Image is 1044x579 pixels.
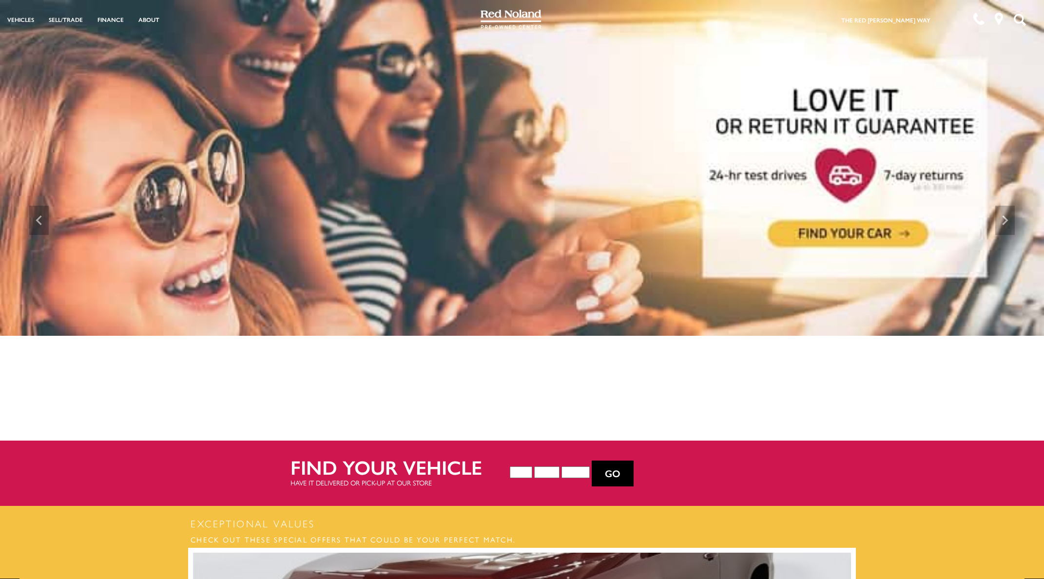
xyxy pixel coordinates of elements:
[481,13,542,23] a: Red Noland Pre-Owned
[841,16,930,24] a: The Red [PERSON_NAME] Way
[290,456,510,478] h2: Find your vehicle
[1010,0,1029,39] button: Open the search field
[481,10,542,29] img: Red Noland Pre-Owned
[290,478,510,487] p: Have it delivered or pick-up at our store
[188,531,856,548] h3: Check out these special offers that could be your perfect match.
[534,466,560,478] select: Vehicle Make
[561,466,590,478] select: Vehicle Model
[592,461,634,487] button: Go
[510,466,532,478] select: Vehicle Year
[188,516,856,531] h2: Exceptional Values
